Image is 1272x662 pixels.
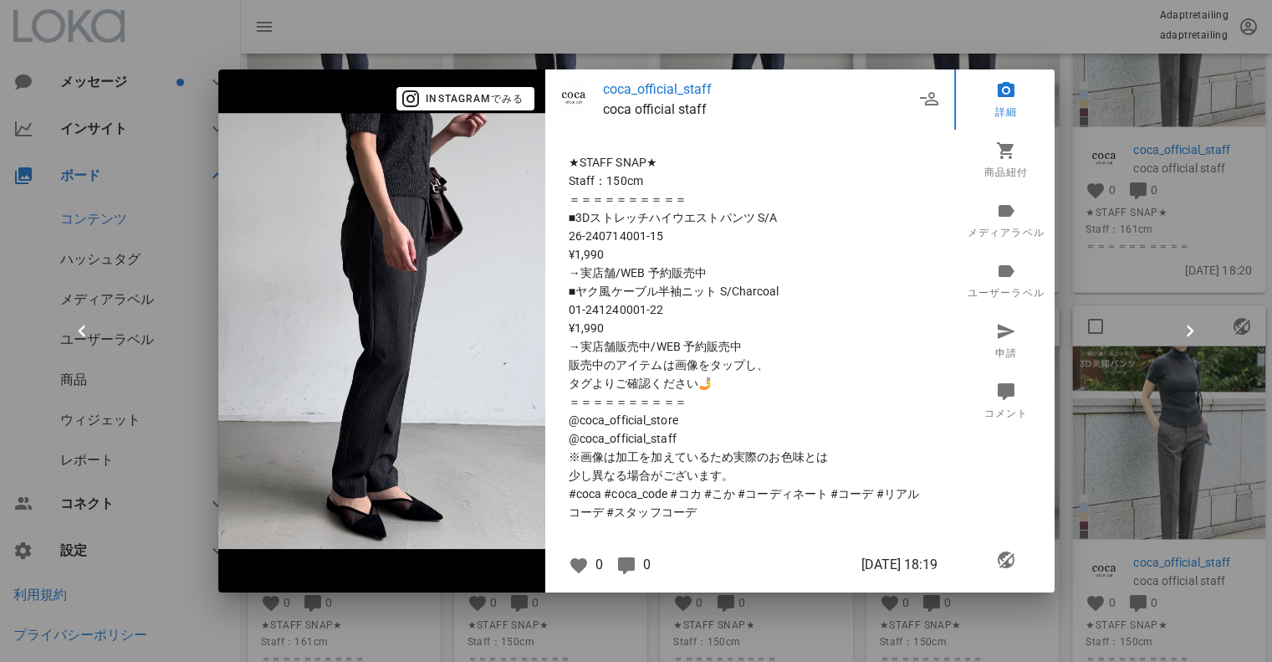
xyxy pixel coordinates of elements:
[569,356,931,374] span: 販売中のアイテムは画像をタップし、
[406,91,524,106] span: Instagramでみる
[569,466,931,485] span: 少し異なる場合がございます。
[569,485,931,521] span: #coca #coca_code #コカ #こか #コーディネート #コーデ #リアルコーデ #スタッフコーデ
[218,113,545,549] img: 1483313553369176_18074008037132517_8919343868709477029_n.jpg
[603,100,914,120] p: coca official staff
[954,371,1058,431] a: コメント
[569,245,931,264] span: ¥1,990
[396,90,534,105] a: Instagramでみる
[569,208,931,227] span: ■3Dストレッチハイウエストパンツ S/A
[861,555,937,575] span: [DATE] 18:19
[595,557,603,572] span: 0
[555,80,592,116] img: coca_official_staff
[569,374,931,393] span: タグよりご確認ください🤳
[569,429,931,448] span: @coca_official_staff
[569,190,931,208] span: ＝＝＝＝＝＝＝＝＝＝
[569,319,931,337] span: ¥1,990
[569,411,931,429] span: @coca_official_store
[954,190,1058,250] a: メディアラベル
[603,80,914,100] a: coca_official_staff
[643,557,651,572] span: 0
[954,250,1058,310] a: ユーザーラベル
[396,87,534,110] button: Instagramでみる
[569,448,931,466] span: ※画像は加工を加えているため実際のお色味とは
[954,130,1058,190] a: 商品紐付
[569,393,931,411] span: ＝＝＝＝＝＝＝＝＝＝
[954,69,1058,130] a: 詳細
[569,282,931,300] span: ■ヤク風ケーブル半袖ニット S/Charcoal
[954,310,1058,371] a: 申請
[569,264,931,282] span: →実店舗/WEB 予約販売中
[569,300,931,319] span: 01-241240001-22
[569,227,931,245] span: 26-240714001-15
[569,172,931,190] span: Staff：150cm
[569,337,931,356] span: →実店舗販売中/WEB 予約販売中
[569,153,931,172] span: ★STAFF SNAP★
